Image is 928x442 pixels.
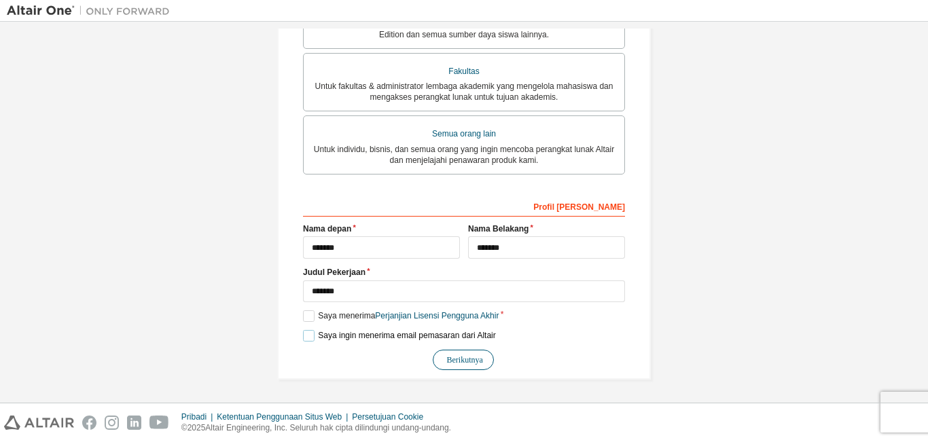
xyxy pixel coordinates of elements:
img: youtube.svg [149,416,169,430]
img: instagram.svg [105,416,119,430]
button: Berikutnya [433,350,494,370]
font: Profil [PERSON_NAME] [533,202,625,212]
font: © [181,423,188,432]
img: altair_logo.svg [4,416,74,430]
img: linkedin.svg [127,416,141,430]
font: Berikutnya [447,355,483,365]
font: Pribadi [181,412,207,422]
font: Untuk individu, bisnis, dan semua orang yang ingin mencoba perangkat lunak Altair dan menjelajahi... [314,145,614,165]
font: Saya menerima [318,311,375,320]
font: 2025 [188,423,206,432]
font: Judul Pekerjaan [303,268,365,277]
font: Persetujuan Cookie [352,412,423,422]
font: Nama depan [303,224,351,234]
font: Untuk fakultas & administrator lembaga akademik yang mengelola mahasiswa dan mengakses perangkat ... [315,81,613,102]
font: Ketentuan Penggunaan Situs Web [217,412,342,422]
font: Altair Engineering, Inc. Seluruh hak cipta dilindungi undang-undang. [205,423,451,432]
img: facebook.svg [82,416,96,430]
font: Fakultas [448,67,479,76]
img: Altair Satu [7,4,177,18]
font: Saya ingin menerima email pemasaran dari Altair [318,331,495,340]
font: Perjanjian Lisensi Pengguna Akhir [375,311,499,320]
font: Semua orang lain [432,129,496,139]
font: Nama Belakang [468,224,529,234]
font: Untuk siswa yang saat ini terdaftar dan ingin mengakses paket gratis Altair Student Edition dan s... [315,19,613,39]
